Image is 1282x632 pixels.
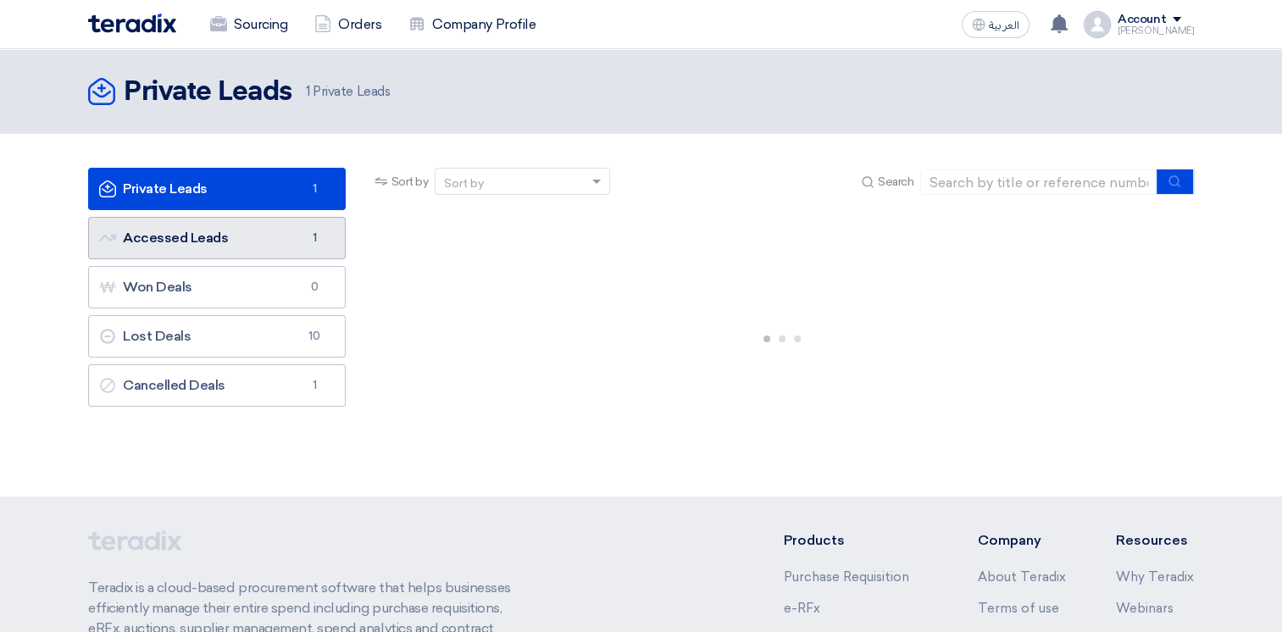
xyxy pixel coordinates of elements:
[977,569,1065,585] a: About Teradix
[878,173,913,191] span: Search
[304,328,325,345] span: 10
[989,19,1019,31] span: العربية
[962,11,1029,38] button: العربية
[784,569,909,585] a: Purchase Requisition
[306,84,310,99] span: 1
[395,6,549,43] a: Company Profile
[88,168,346,210] a: Private Leads1
[444,175,484,192] div: Sort by
[1084,11,1111,38] img: profile_test.png
[304,230,325,247] span: 1
[301,6,395,43] a: Orders
[88,217,346,259] a: Accessed Leads1
[784,530,927,551] li: Products
[977,601,1058,616] a: Terms of use
[197,6,301,43] a: Sourcing
[1118,13,1166,27] div: Account
[88,14,176,33] img: Teradix logo
[88,364,346,407] a: Cancelled Deals1
[977,530,1065,551] li: Company
[920,169,1157,195] input: Search by title or reference number
[784,601,820,616] a: e-RFx
[304,377,325,394] span: 1
[304,180,325,197] span: 1
[88,266,346,308] a: Won Deals0
[88,315,346,358] a: Lost Deals10
[1116,530,1194,551] li: Resources
[391,173,429,191] span: Sort by
[304,279,325,296] span: 0
[1118,26,1194,36] div: [PERSON_NAME]
[306,82,390,102] span: Private Leads
[1116,569,1194,585] a: Why Teradix
[1116,601,1174,616] a: Webinars
[124,75,292,109] h2: Private Leads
